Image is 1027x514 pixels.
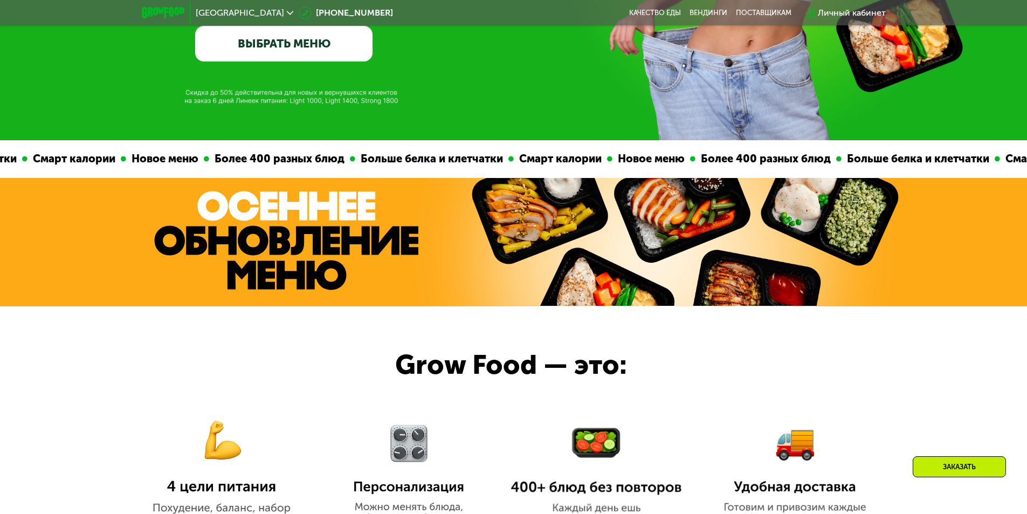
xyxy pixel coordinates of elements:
div: поставщикам [736,9,791,17]
a: [PHONE_NUMBER] [299,6,393,19]
div: Более 400 разных блюд [209,150,349,167]
div: Смарт калории [513,150,606,167]
div: Личный кабинет [818,6,886,19]
div: Более 400 разных блюд [695,150,836,167]
div: Новое меню [612,150,690,167]
div: Новое меню [126,150,203,167]
div: Grow Food — это: [395,345,667,386]
div: Больше белка и клетчатки [841,150,994,167]
div: Смарт калории [27,150,120,167]
span: [GEOGRAPHIC_DATA] [196,9,284,17]
div: Заказать [913,456,1006,477]
div: Больше белка и клетчатки [355,150,508,167]
a: ВЫБРАТЬ МЕНЮ [195,26,373,61]
a: Вендинги [690,9,727,17]
a: Качество еды [629,9,681,17]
